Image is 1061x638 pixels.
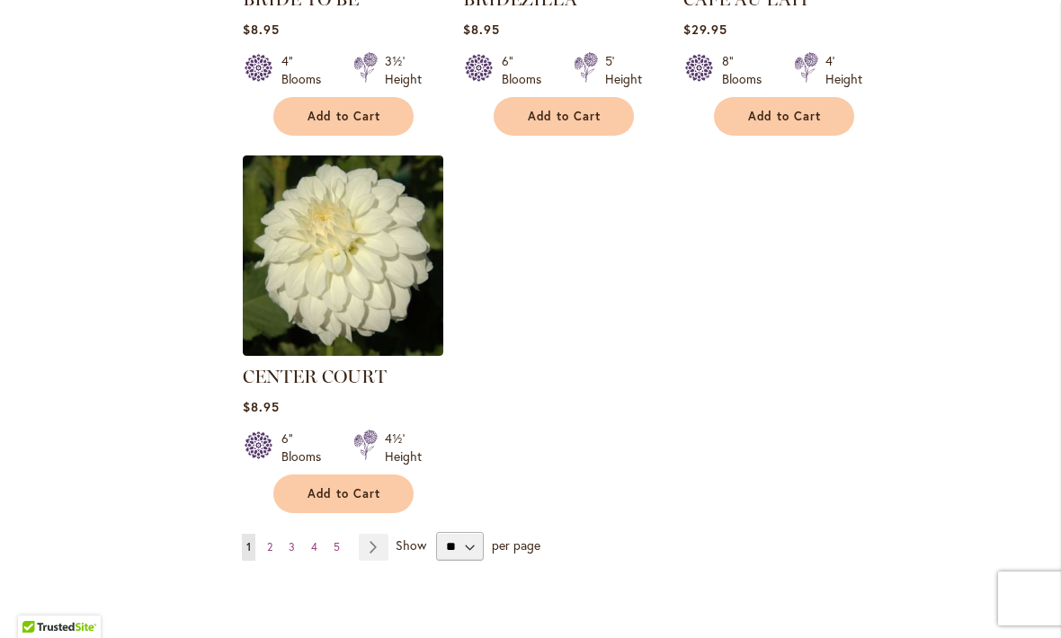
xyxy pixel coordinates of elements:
span: Add to Cart [308,109,381,124]
a: CENTER COURT [243,342,443,359]
a: 5 [329,534,344,561]
span: Add to Cart [748,109,822,124]
div: 6" Blooms [502,52,552,88]
button: Add to Cart [714,97,854,136]
span: $8.95 [463,21,500,38]
span: 2 [267,540,272,554]
div: 4' Height [825,52,862,88]
span: 5 [334,540,340,554]
span: 1 [246,540,251,554]
div: 4" Blooms [281,52,332,88]
span: $8.95 [243,21,280,38]
span: per page [492,536,540,554]
button: Add to Cart [494,97,634,136]
a: CENTER COURT [243,366,387,387]
a: 4 [307,534,322,561]
span: 4 [311,540,317,554]
iframe: Launch Accessibility Center [13,574,64,625]
div: 4½' Height [385,430,422,465]
div: 6" Blooms [281,430,332,465]
span: 3 [289,540,295,554]
a: 3 [284,534,299,561]
button: Add to Cart [273,97,414,136]
span: Add to Cart [528,109,602,124]
div: 5' Height [605,52,642,88]
button: Add to Cart [273,474,414,513]
div: 3½' Height [385,52,422,88]
img: CENTER COURT [243,155,443,356]
span: $29.95 [683,21,727,38]
div: 8" Blooms [722,52,772,88]
span: Show [396,536,426,554]
span: $8.95 [243,398,280,415]
a: 2 [263,534,277,561]
span: Add to Cart [308,486,381,501]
